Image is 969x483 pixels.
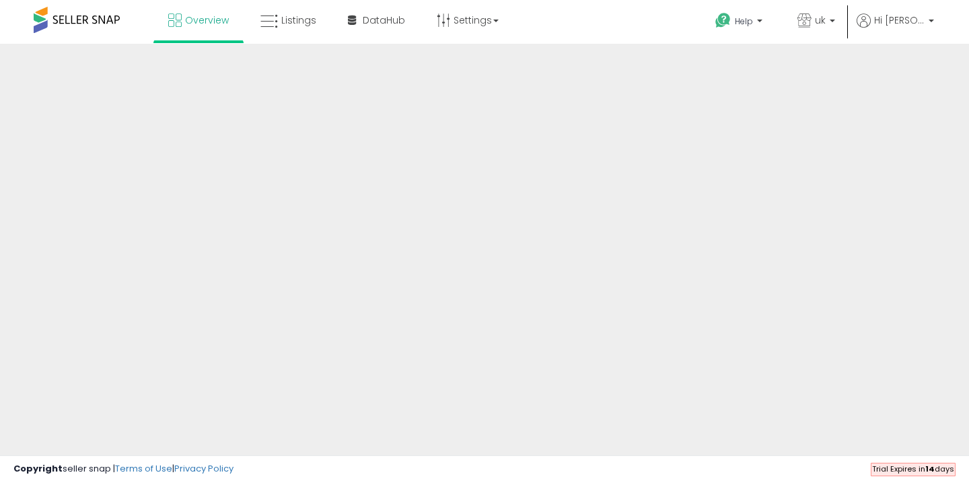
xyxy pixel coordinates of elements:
strong: Copyright [13,462,63,475]
a: Privacy Policy [174,462,234,475]
span: Listings [281,13,316,27]
a: Help [705,2,776,44]
a: Hi [PERSON_NAME] [857,13,934,44]
span: Overview [185,13,229,27]
a: Terms of Use [115,462,172,475]
div: seller snap | | [13,463,234,476]
span: Help [735,15,753,27]
span: DataHub [363,13,405,27]
span: Hi [PERSON_NAME] [874,13,925,27]
span: Trial Expires in days [872,463,954,474]
i: Get Help [715,12,731,29]
b: 14 [925,463,935,474]
span: uk [815,13,826,27]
